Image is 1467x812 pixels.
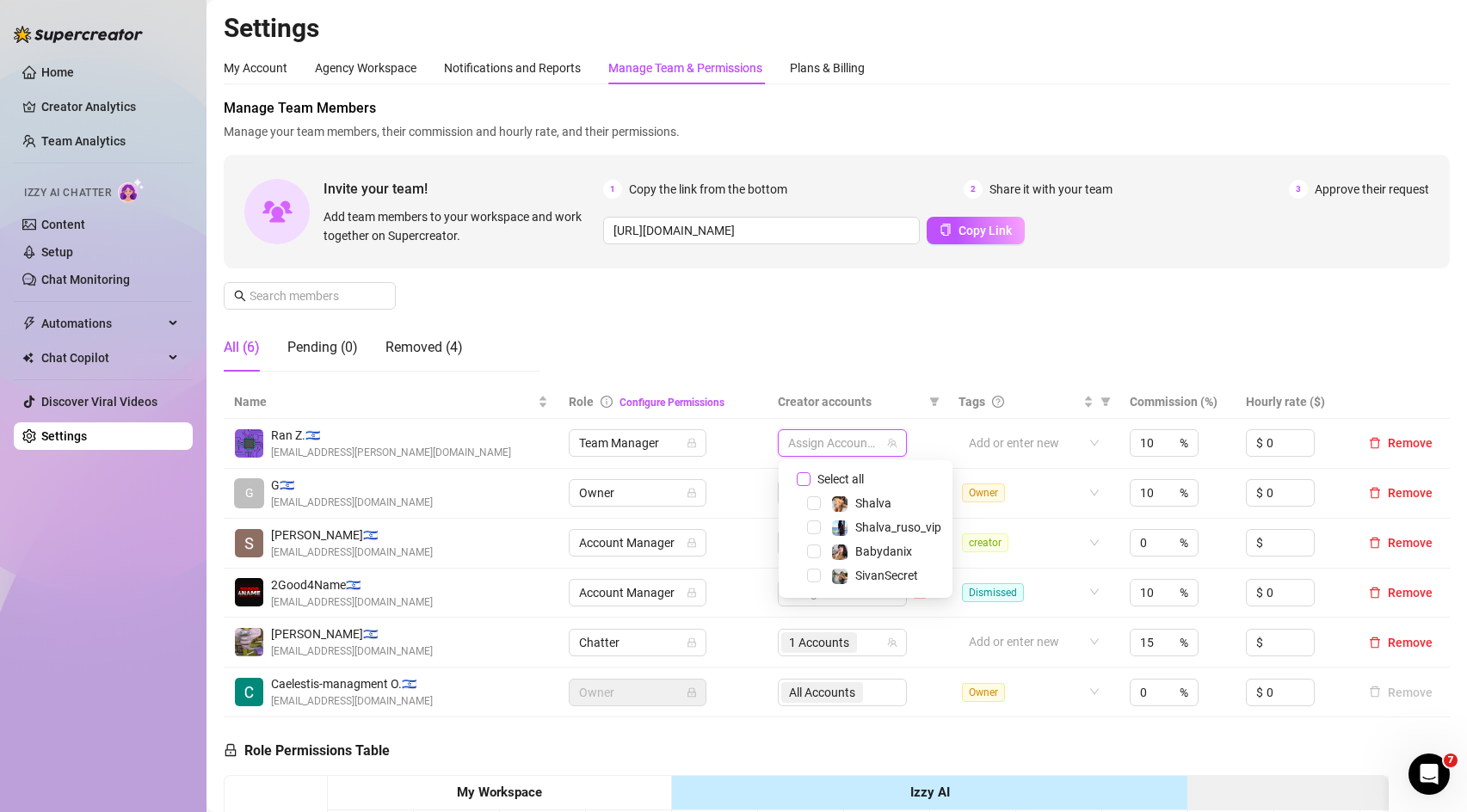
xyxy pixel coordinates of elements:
[687,538,697,548] span: lock
[271,495,433,511] span: [EMAIL_ADDRESS][DOMAIN_NAME]
[579,480,696,506] span: Owner
[992,396,1004,408] span: question-circle
[224,58,287,77] div: My Account
[245,483,254,502] span: G
[234,392,534,411] span: Name
[41,344,163,372] span: Chat Copilot
[235,628,263,656] img: Sergey Shoustin
[887,637,897,648] span: team
[324,207,596,245] span: Add team members to your workspace and work together on Supercreator.
[855,569,918,582] span: SivanSecret
[271,594,433,611] span: [EMAIL_ADDRESS][DOMAIN_NAME]
[790,58,865,77] div: Plans & Billing
[1408,754,1450,795] iframe: Intercom live chat
[41,218,85,231] a: Content
[619,397,724,409] a: Configure Permissions
[807,496,821,510] span: Select tree node
[807,520,821,534] span: Select tree node
[1388,486,1433,500] span: Remove
[1362,433,1439,453] button: Remove
[271,526,433,544] span: [PERSON_NAME] 🇮🇱
[224,122,1450,141] span: Manage your team members, their commission and hourly rate, and their permissions.
[24,185,111,201] span: Izzy AI Chatter
[41,310,163,337] span: Automations
[1362,483,1439,503] button: Remove
[962,483,1005,502] span: Owner
[271,643,433,660] span: [EMAIL_ADDRESS][DOMAIN_NAME]
[964,180,983,199] span: 2
[601,396,613,408] span: info-circle
[926,389,943,415] span: filter
[1362,532,1439,553] button: Remove
[887,438,897,448] span: team
[1369,537,1381,549] span: delete
[807,569,821,582] span: Select tree node
[832,544,848,560] img: Babydanix
[41,93,179,120] a: Creator Analytics
[235,578,263,606] img: 2Good4Name
[940,224,952,236] span: copy
[250,286,372,305] input: Search members
[1444,754,1458,767] span: 7
[910,784,950,800] strong: Izzy AI
[832,569,848,584] img: SivanSecret
[1388,636,1433,649] span: Remove
[579,630,696,655] span: Chatter
[41,273,130,286] a: Chat Monitoring
[234,290,246,302] span: search
[235,429,263,458] img: Ran Zlatkin
[1369,637,1381,649] span: delete
[778,392,922,411] span: Creator accounts
[271,693,433,710] span: [EMAIL_ADDRESS][DOMAIN_NAME]
[855,544,912,558] span: Babydanix
[832,496,848,512] img: Shalva
[271,575,433,594] span: 2Good4Name 🇮🇱
[41,429,87,443] a: Settings
[832,520,848,536] img: Shalva_ruso_vip
[271,544,433,561] span: [EMAIL_ADDRESS][DOMAIN_NAME]
[41,395,157,409] a: Discover Viral Videos
[224,385,558,419] th: Name
[958,392,985,411] span: Tags
[1362,682,1439,703] button: Remove
[962,533,1008,552] span: creator
[385,337,463,358] div: Removed (4)
[807,544,821,558] span: Select tree node
[1097,389,1114,415] span: filter
[687,687,697,698] span: lock
[579,680,696,705] span: Owner
[811,470,871,489] span: Select all
[14,26,143,43] img: logo-BBDzfeDw.svg
[1100,397,1111,407] span: filter
[962,683,1005,702] span: Owner
[1362,582,1439,603] button: Remove
[1315,180,1429,199] span: Approve their request
[1369,437,1381,449] span: delete
[118,178,145,203] img: AI Chatter
[927,217,1025,244] button: Copy Link
[629,180,787,199] span: Copy the link from the bottom
[962,583,1024,602] span: Dismissed
[929,397,940,407] span: filter
[1369,487,1381,499] span: delete
[224,98,1450,119] span: Manage Team Members
[781,632,857,653] span: 1 Accounts
[579,530,696,556] span: Account Manager
[989,180,1113,199] span: Share it with your team
[235,678,263,706] img: Caelestis-managment OFM
[687,637,697,648] span: lock
[324,178,603,200] span: Invite your team!
[1289,180,1308,199] span: 3
[687,488,697,498] span: lock
[41,134,126,148] a: Team Analytics
[224,337,260,358] div: All (6)
[687,438,697,448] span: lock
[315,58,416,77] div: Agency Workspace
[687,587,697,598] span: lock
[1369,587,1381,599] span: delete
[287,337,358,358] div: Pending (0)
[271,476,433,495] span: G 🇮🇱
[224,743,237,757] span: lock
[271,674,433,693] span: Caelestis-managment O. 🇮🇱
[855,520,941,534] span: Shalva_ruso_vip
